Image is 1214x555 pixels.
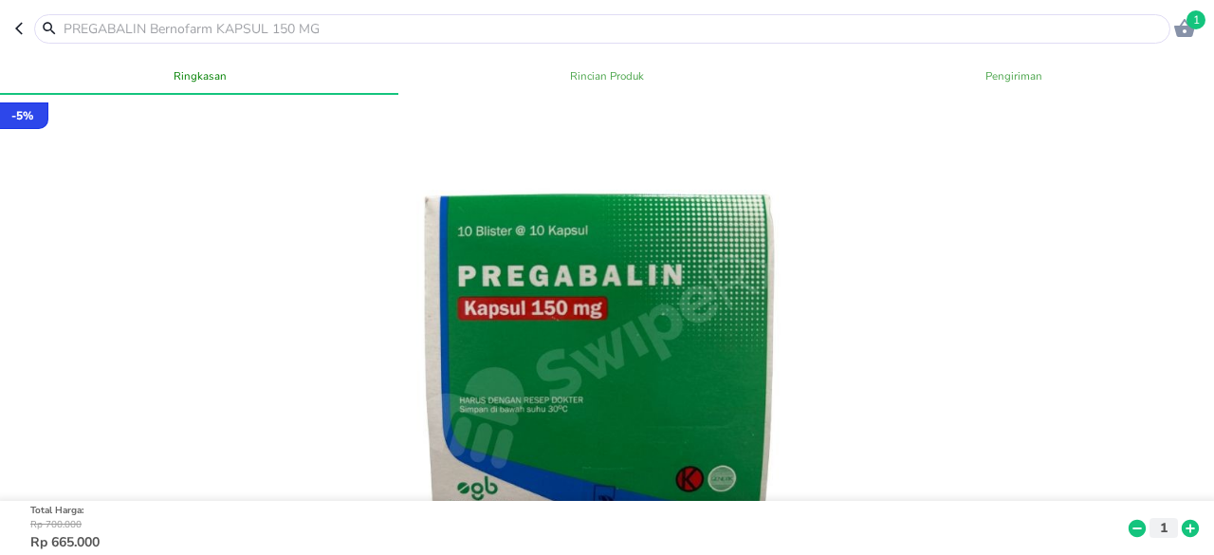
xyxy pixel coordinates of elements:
p: Total Harga : [30,504,1125,518]
span: Ringkasan [8,66,392,85]
span: Pengiriman [822,66,1206,85]
button: 1 [1150,518,1178,538]
input: PREGABALIN Bernofarm KAPSUL 150 MG [62,19,1166,39]
span: 1 [1186,10,1205,29]
p: Rp 700.000 [30,518,1125,532]
p: 1 [1155,518,1172,538]
p: - 5 % [11,107,33,124]
span: Rincian Produk [414,66,799,85]
p: Rp 665.000 [30,532,1125,552]
button: 1 [1170,14,1199,43]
